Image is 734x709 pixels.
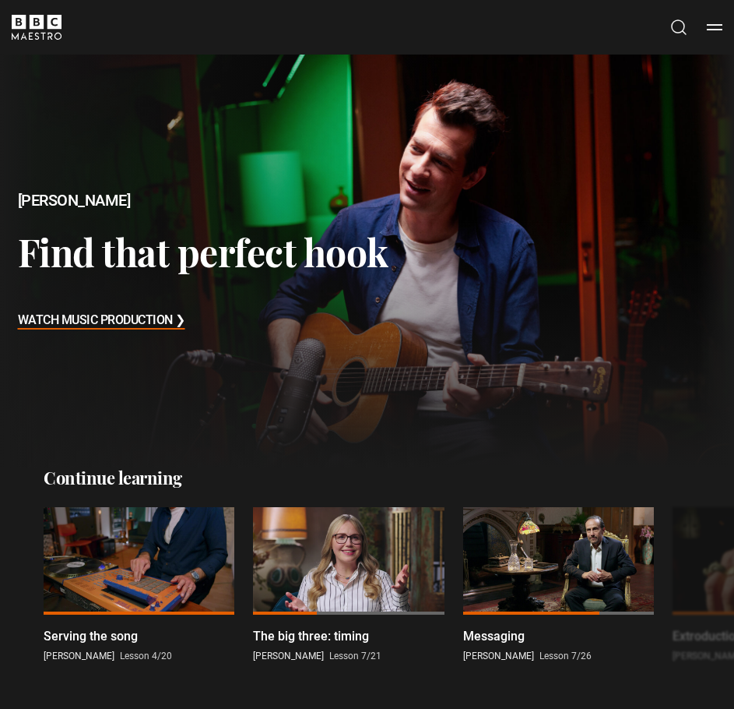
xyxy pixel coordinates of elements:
a: The big three: timing [PERSON_NAME] Lesson 7/21 [253,507,444,663]
h3: Watch Music Production ❯ [18,309,185,333]
a: Messaging [PERSON_NAME] Lesson 7/26 [463,507,654,663]
svg: BBC Maestro [12,15,61,40]
a: Serving the song [PERSON_NAME] Lesson 4/20 [44,507,234,663]
span: [PERSON_NAME] [44,651,114,661]
span: Lesson 7/21 [329,651,381,661]
span: [PERSON_NAME] [463,651,534,661]
h3: Find that perfect hook [18,229,388,274]
p: Messaging [463,627,525,646]
p: The big three: timing [253,627,369,646]
h2: Continue learning [44,467,690,489]
button: Toggle navigation [707,19,722,35]
span: Lesson 7/26 [539,651,592,661]
h2: [PERSON_NAME] [18,189,388,211]
span: [PERSON_NAME] [253,651,324,661]
p: Serving the song [44,627,138,646]
span: Lesson 4/20 [120,651,172,661]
